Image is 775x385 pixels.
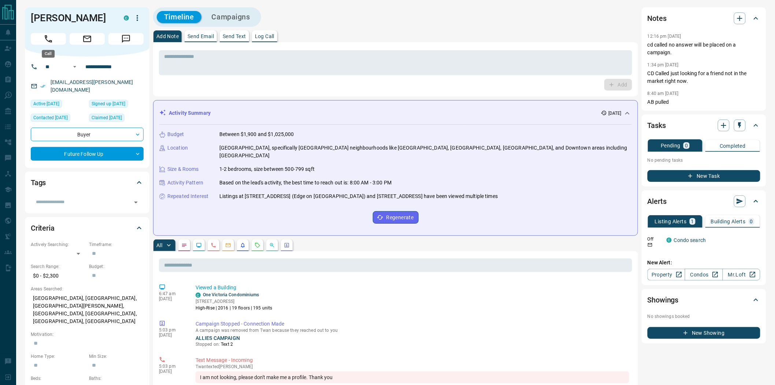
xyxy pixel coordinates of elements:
p: cd called no answer will be placed on a campaign. [648,41,760,56]
p: Min Size: [89,353,144,360]
p: AB pulled [648,98,760,106]
p: Listings at [STREET_ADDRESS] (Edge on [GEOGRAPHIC_DATA]) and [STREET_ADDRESS] have been viewed mu... [219,192,498,200]
div: Notes [648,10,760,27]
p: Campaign Stopped - Connection Made [196,320,629,328]
p: 8:40 am [DATE] [648,91,679,96]
p: Text Message - Incoming [196,356,629,364]
div: Thu Jul 31 2025 [31,100,85,110]
p: High-Rise | 2016 | 19 floors | 195 units [196,305,272,311]
div: Buyer [31,128,144,141]
svg: Email Verified [40,84,45,89]
p: Search Range: [31,263,85,270]
a: Property [648,269,685,280]
a: ALLIES CAMPAIGN [196,335,240,341]
p: Size & Rooms [167,165,199,173]
div: Activity Summary[DATE] [159,106,632,120]
div: condos.ca [667,238,672,243]
div: Tags [31,174,144,191]
span: Claimed [DATE] [92,114,122,121]
p: Between $1,900 and $1,025,000 [219,131,294,138]
div: Criteria [31,219,144,237]
svg: Agent Actions [284,242,290,248]
p: Areas Searched: [31,286,144,292]
p: Pending [661,143,681,148]
button: Regenerate [373,211,419,224]
svg: Notes [181,242,187,248]
div: condos.ca [124,15,129,21]
svg: Emails [225,242,231,248]
div: Alerts [648,192,760,210]
p: CD Called just looking for a friend not in the market right now. [648,70,760,85]
p: 1 [691,219,694,224]
p: All [156,243,162,248]
svg: Opportunities [269,242,275,248]
p: Building Alerts [711,219,746,224]
p: Repeated Interest [167,192,208,200]
p: [DATE] [159,369,185,374]
h2: Notes [648,12,667,24]
p: No pending tasks [648,155,760,166]
p: Stopped on: [196,341,629,348]
a: Mr.Loft [723,269,760,280]
p: Beds: [31,375,85,382]
h1: [PERSON_NAME] [31,12,113,24]
button: Campaigns [204,11,257,23]
p: Completed [720,143,746,148]
p: New Alert: [648,259,760,267]
p: Based on the lead's activity, the best time to reach out is: 8:00 AM - 3:00 PM [219,179,392,187]
p: Budget [167,131,184,138]
p: [DATE] [159,333,185,338]
p: 6:47 am [159,291,185,296]
div: Showings [648,291,760,309]
div: I am not looking, please don't make me a profile. Thank you [196,371,629,383]
div: Call [42,50,55,58]
h2: Showings [648,294,679,306]
div: Tasks [648,117,760,134]
p: Motivation: [31,331,144,338]
p: A campaign was removed from Twan because they reached out to you [196,328,629,333]
svg: Email [648,242,653,247]
svg: Requests [255,242,260,248]
h2: Criteria [31,222,55,234]
p: Twan texted [PERSON_NAME] [196,364,629,369]
p: Viewed a Building [196,284,629,291]
h2: Tags [31,177,46,188]
span: Message [108,33,144,45]
span: Text 2 [221,342,233,347]
svg: Calls [211,242,216,248]
h2: Alerts [648,195,667,207]
p: Home Type: [31,353,85,360]
a: Condos [685,269,723,280]
a: One Victoria Condominiums [203,292,259,297]
a: Condo search [674,237,706,243]
button: New Showing [648,327,760,339]
p: 5:03 pm [159,364,185,369]
p: 0 [685,143,688,148]
p: Activity Pattern [167,179,203,187]
p: 0 [750,219,753,224]
p: 1:34 pm [DATE] [648,62,679,67]
button: New Task [648,170,760,182]
p: [DATE] [159,296,185,301]
p: 5:03 pm [159,327,185,333]
p: Send Text [223,34,246,39]
p: [GEOGRAPHIC_DATA], specifically [GEOGRAPHIC_DATA] neighbourhoods like [GEOGRAPHIC_DATA], [GEOGRAP... [219,144,632,159]
button: Open [70,62,79,71]
p: 12:16 pm [DATE] [648,34,681,39]
div: Future Follow Up [31,147,144,161]
p: Listing Alerts [655,219,687,224]
p: Location [167,144,188,152]
p: Timeframe: [89,241,144,248]
h2: Tasks [648,120,666,131]
span: Active [DATE] [33,100,59,107]
span: Email [70,33,105,45]
div: condos.ca [196,293,201,298]
div: Wed Jul 09 2025 [31,114,85,124]
p: [GEOGRAPHIC_DATA], [GEOGRAPHIC_DATA], [GEOGRAPHIC_DATA][PERSON_NAME], [GEOGRAPHIC_DATA], [GEOGRAP... [31,292,144,327]
button: Open [131,197,141,208]
p: $0 - $2,300 [31,270,85,282]
p: Budget: [89,263,144,270]
button: Timeline [157,11,201,23]
p: Off [648,236,662,242]
div: Mon Feb 06 2023 [89,100,144,110]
